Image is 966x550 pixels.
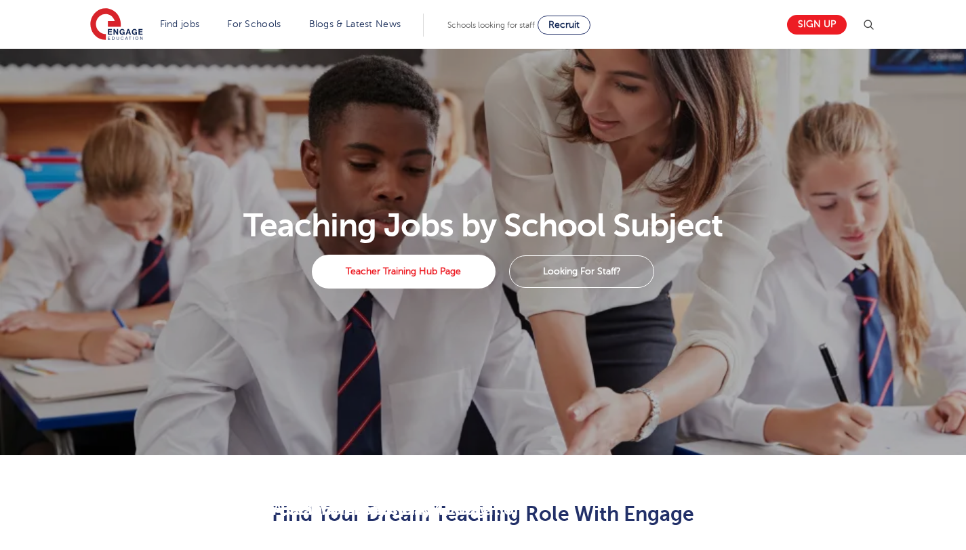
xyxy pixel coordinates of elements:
[82,209,884,242] h1: Teaching Jobs by School Subject
[538,16,590,35] a: Recruit
[227,19,281,29] a: For Schools
[787,15,847,35] a: Sign up
[309,19,401,29] a: Blogs & Latest News
[509,255,654,288] a: Looking For Staff?
[312,255,496,289] a: Teacher Training Hub Page
[447,20,535,30] span: Schools looking for staff
[160,19,200,29] a: Find jobs
[90,8,143,42] img: Engage Education
[548,20,580,30] span: Recruit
